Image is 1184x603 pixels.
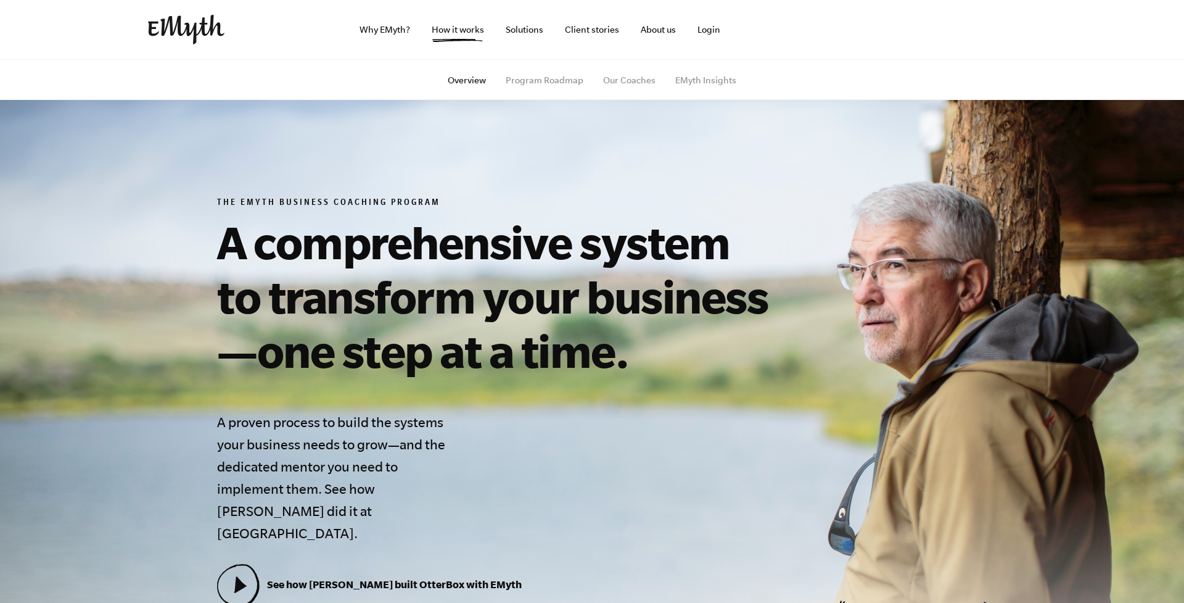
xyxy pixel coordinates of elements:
[603,75,656,85] a: Our Coaches
[771,16,900,43] iframe: Embedded CTA
[906,16,1036,43] iframe: Embedded CTA
[506,75,583,85] a: Program Roadmap
[448,75,486,85] a: Overview
[675,75,736,85] a: EMyth Insights
[217,411,454,544] h4: A proven process to build the systems your business needs to grow—and the dedicated mentor you ne...
[148,15,224,44] img: EMyth
[217,198,779,210] h6: The EMyth Business Coaching Program
[217,578,522,590] a: See how [PERSON_NAME] built OtterBox with EMyth
[1122,544,1184,603] iframe: Chat Widget
[217,215,779,378] h1: A comprehensive system to transform your business—one step at a time.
